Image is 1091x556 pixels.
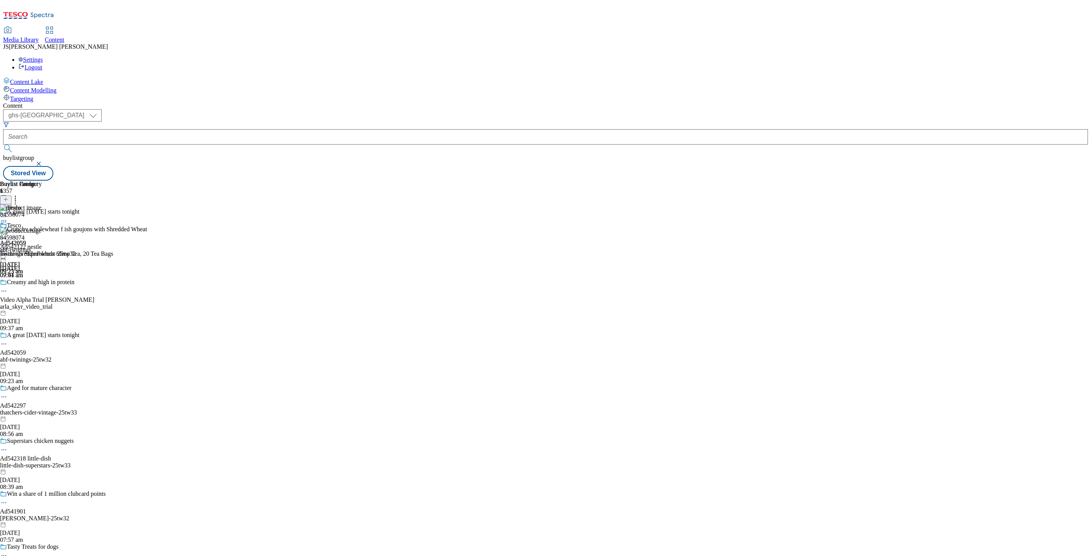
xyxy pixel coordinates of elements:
span: [PERSON_NAME] [PERSON_NAME] [9,43,108,50]
div: Creamy and high in protein [7,279,74,286]
button: Stored View [3,166,53,181]
div: Aged for mature character [7,385,71,392]
div: Superstars chicken nuggets [7,438,74,444]
div: Tasty Treats for dogs [7,543,58,550]
span: buylistgroup [3,155,34,161]
a: Media Library [3,27,39,43]
span: Content Lake [10,79,43,85]
input: Search [3,129,1088,145]
span: Content Modelling [10,87,56,94]
div: Content [3,102,1088,109]
div: A great [DATE] starts tonight [7,332,79,339]
a: Logout [18,64,42,71]
a: Targeting [3,94,1088,102]
span: Targeting [10,95,33,102]
a: Settings [18,56,43,63]
span: JS [3,43,9,50]
a: Content [45,27,64,43]
div: Win a share of 1 million clubcard points [7,490,106,497]
a: Content Modelling [3,86,1088,94]
span: Content [45,36,64,43]
span: Media Library [3,36,39,43]
svg: Search Filters [3,122,9,128]
a: Content Lake [3,77,1088,86]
